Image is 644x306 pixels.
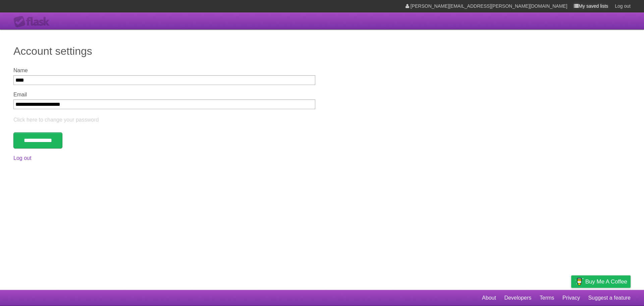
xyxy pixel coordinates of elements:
label: Email [13,92,315,98]
label: Name [13,68,315,74]
a: Click here to change your password [13,117,99,123]
a: Log out [13,155,31,161]
a: About [482,292,496,304]
a: Privacy [562,292,580,304]
h1: Account settings [13,43,631,59]
a: Suggest a feature [588,292,631,304]
a: Developers [504,292,531,304]
div: Flask [13,16,54,28]
img: Buy me a coffee [575,276,584,287]
a: Buy me a coffee [571,275,631,288]
span: Buy me a coffee [585,276,627,288]
a: Terms [540,292,554,304]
